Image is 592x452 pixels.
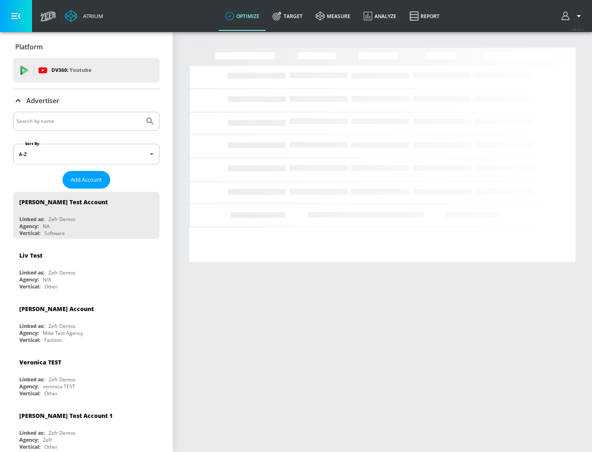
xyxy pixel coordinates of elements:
[266,1,309,31] a: Target
[43,330,83,337] div: Mike Test Agency
[357,1,403,31] a: Analyze
[309,1,357,31] a: measure
[403,1,446,31] a: Report
[19,429,44,436] div: Linked as:
[49,269,76,276] div: Zefr Demos
[19,305,94,313] div: [PERSON_NAME] Account
[43,436,52,443] div: Zefr
[19,412,113,420] div: [PERSON_NAME] Test Account 1
[19,337,40,344] div: Vertical:
[43,223,50,230] div: NA
[15,42,43,51] p: Platform
[51,66,91,75] p: DV360:
[19,283,40,290] div: Vertical:
[44,443,58,450] div: Other
[26,96,59,105] p: Advertiser
[44,337,62,344] div: Fashion
[19,276,39,283] div: Agency:
[19,251,42,259] div: Liv Test
[19,230,40,237] div: Vertical:
[13,352,160,399] div: Veronica TESTLinked as:Zefr DemosAgency:veronica TESTVertical:Other
[49,376,76,383] div: Zefr Demos
[19,223,39,230] div: Agency:
[19,376,44,383] div: Linked as:
[13,245,160,292] div: Liv TestLinked as:Zefr DemosAgency:N/AVertical:Other
[13,192,160,239] div: [PERSON_NAME] Test AccountLinked as:Zefr DemosAgency:NAVertical:Software
[44,283,58,290] div: Other
[19,358,61,366] div: Veronica TEST
[19,436,39,443] div: Agency:
[13,144,160,164] div: A-Z
[19,443,40,450] div: Vertical:
[19,198,108,206] div: [PERSON_NAME] Test Account
[19,330,39,337] div: Agency:
[43,383,75,390] div: veronica TEST
[43,276,51,283] div: N/A
[13,35,160,58] div: Platform
[19,390,40,397] div: Vertical:
[65,10,103,22] a: Atrium
[19,323,44,330] div: Linked as:
[49,323,76,330] div: Zefr Demos
[19,383,39,390] div: Agency:
[69,66,91,74] p: Youtube
[71,175,102,184] span: Add Account
[19,216,44,223] div: Linked as:
[13,299,160,346] div: [PERSON_NAME] AccountLinked as:Zefr DemosAgency:Mike Test AgencyVertical:Fashion
[49,216,76,223] div: Zefr Demos
[219,1,266,31] a: optimize
[62,171,110,189] button: Add Account
[13,58,160,83] div: DV360: Youtube
[16,116,141,127] input: Search by name
[49,429,76,436] div: Zefr Demos
[44,390,58,397] div: Other
[23,141,41,146] label: Sort By
[44,230,65,237] div: Software
[80,12,103,20] div: Atrium
[19,269,44,276] div: Linked as:
[572,27,584,32] span: v 4.22.2
[13,89,160,112] div: Advertiser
